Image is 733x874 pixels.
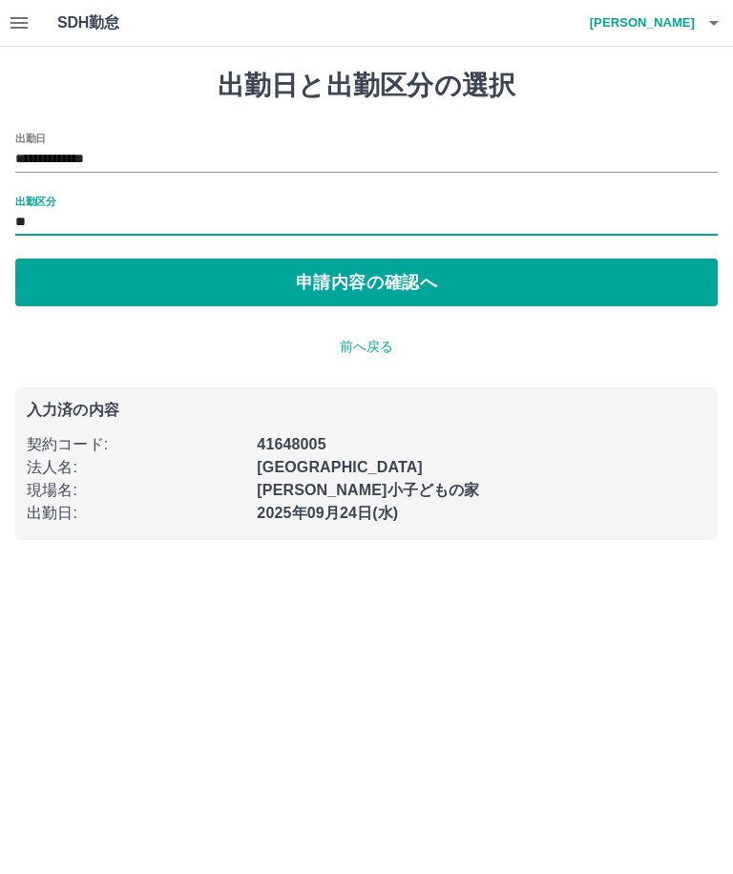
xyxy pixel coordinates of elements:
p: 出勤日 : [27,502,245,525]
label: 出勤区分 [15,194,55,208]
h1: 出勤日と出勤区分の選択 [15,70,718,102]
label: 出勤日 [15,131,46,145]
button: 申請内容の確認へ [15,259,718,306]
p: 入力済の内容 [27,403,706,418]
p: 法人名 : [27,456,245,479]
p: 現場名 : [27,479,245,502]
p: 前へ戻る [15,337,718,357]
b: [GEOGRAPHIC_DATA] [257,459,423,475]
b: [PERSON_NAME]小子どもの家 [257,482,479,498]
p: 契約コード : [27,433,245,456]
b: 2025年09月24日(水) [257,505,398,521]
b: 41648005 [257,436,325,452]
